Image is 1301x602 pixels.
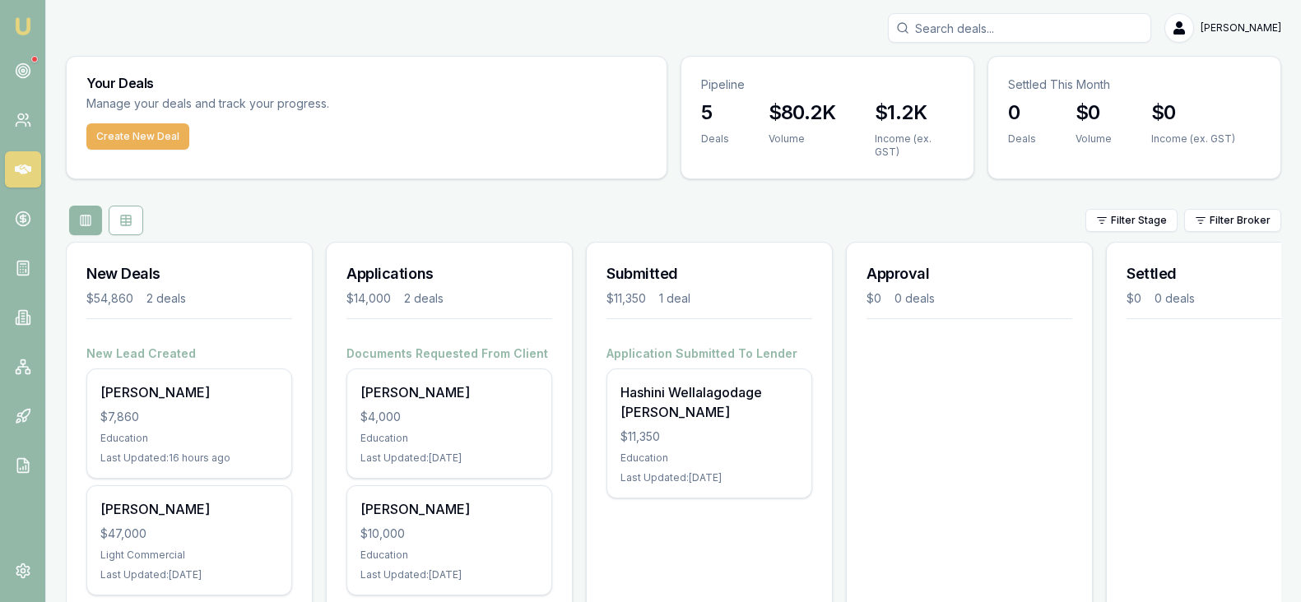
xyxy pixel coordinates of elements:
h4: New Lead Created [86,345,292,362]
div: 1 deal [659,290,690,307]
div: $47,000 [100,526,278,542]
h3: Your Deals [86,76,647,90]
div: Income (ex. GST) [875,132,954,159]
p: Pipeline [701,76,954,93]
div: $11,350 [606,290,646,307]
div: Last Updated: [DATE] [620,471,798,484]
div: $7,860 [100,409,278,425]
div: $54,860 [86,290,133,307]
h3: $80.2K [769,100,835,126]
div: 2 deals [146,290,186,307]
div: [PERSON_NAME] [100,382,278,402]
span: Filter Stage [1111,214,1167,227]
h3: $1.2K [875,100,954,126]
h3: New Deals [86,262,292,285]
span: [PERSON_NAME] [1201,21,1281,35]
button: Filter Broker [1184,209,1281,232]
h4: Application Submitted To Lender [606,345,812,362]
p: Settled This Month [1008,76,1261,93]
h3: Submitted [606,262,812,285]
div: Last Updated: [DATE] [360,451,538,465]
div: Education [100,432,278,445]
span: Filter Broker [1210,214,1271,227]
div: Education [360,432,538,445]
h3: Approval [867,262,1072,285]
div: [PERSON_NAME] [360,499,538,519]
div: 0 deals [1155,290,1195,307]
p: Manage your deals and track your progress. [86,95,508,113]
div: [PERSON_NAME] [100,499,278,519]
button: Filter Stage [1085,209,1178,232]
div: Last Updated: [DATE] [360,568,538,581]
h3: $0 [1151,100,1235,126]
div: $0 [1127,290,1141,307]
h4: Documents Requested From Client [346,345,552,362]
div: $4,000 [360,409,538,425]
div: Deals [701,132,729,146]
div: Hashini Wellalagodage [PERSON_NAME] [620,382,798,422]
div: Light Commercial [100,549,278,562]
input: Search deals [888,13,1151,43]
div: Volume [1076,132,1112,146]
div: 0 deals [894,290,935,307]
h3: 0 [1008,100,1036,126]
h3: 5 [701,100,729,126]
h3: Applications [346,262,552,285]
div: $10,000 [360,526,538,542]
h3: $0 [1076,100,1112,126]
div: 2 deals [404,290,444,307]
div: Education [360,549,538,562]
div: Education [620,451,798,465]
img: emu-icon-u.png [13,16,33,36]
div: Income (ex. GST) [1151,132,1235,146]
div: Volume [769,132,835,146]
div: Deals [1008,132,1036,146]
div: Last Updated: 16 hours ago [100,451,278,465]
div: [PERSON_NAME] [360,382,538,402]
div: Last Updated: [DATE] [100,568,278,581]
div: $11,350 [620,428,798,445]
button: Create New Deal [86,123,189,150]
div: $14,000 [346,290,391,307]
div: $0 [867,290,881,307]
